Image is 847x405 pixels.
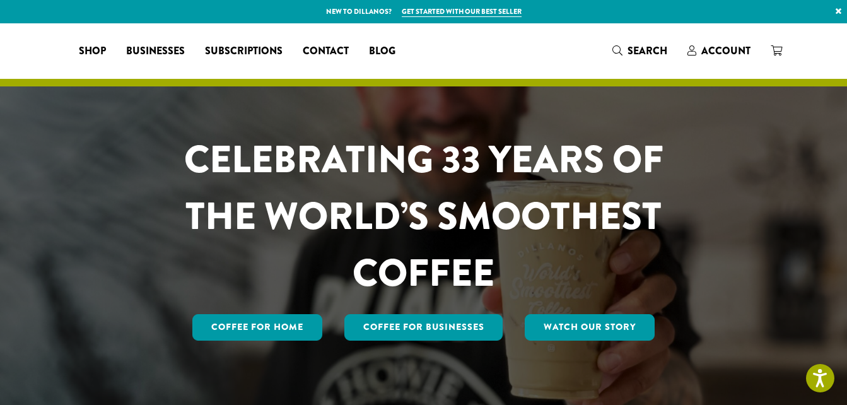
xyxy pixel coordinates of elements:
[402,6,522,17] a: Get started with our best seller
[525,314,655,341] a: Watch Our Story
[602,40,677,61] a: Search
[303,44,349,59] span: Contact
[369,44,395,59] span: Blog
[69,41,116,61] a: Shop
[205,44,283,59] span: Subscriptions
[147,131,701,302] h1: CELEBRATING 33 YEARS OF THE WORLD’S SMOOTHEST COFFEE
[192,314,322,341] a: Coffee for Home
[79,44,106,59] span: Shop
[628,44,667,58] span: Search
[701,44,751,58] span: Account
[126,44,185,59] span: Businesses
[344,314,503,341] a: Coffee For Businesses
